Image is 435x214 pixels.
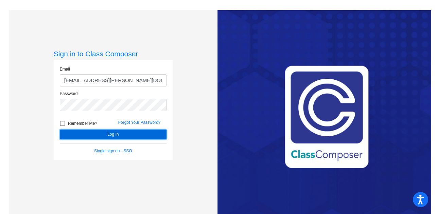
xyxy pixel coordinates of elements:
[60,66,70,72] label: Email
[60,130,167,139] button: Log In
[54,50,173,58] h3: Sign in to Class Composer
[60,91,78,97] label: Password
[94,149,132,153] a: Single sign on - SSO
[118,120,161,125] a: Forgot Your Password?
[68,119,97,128] span: Remember Me?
